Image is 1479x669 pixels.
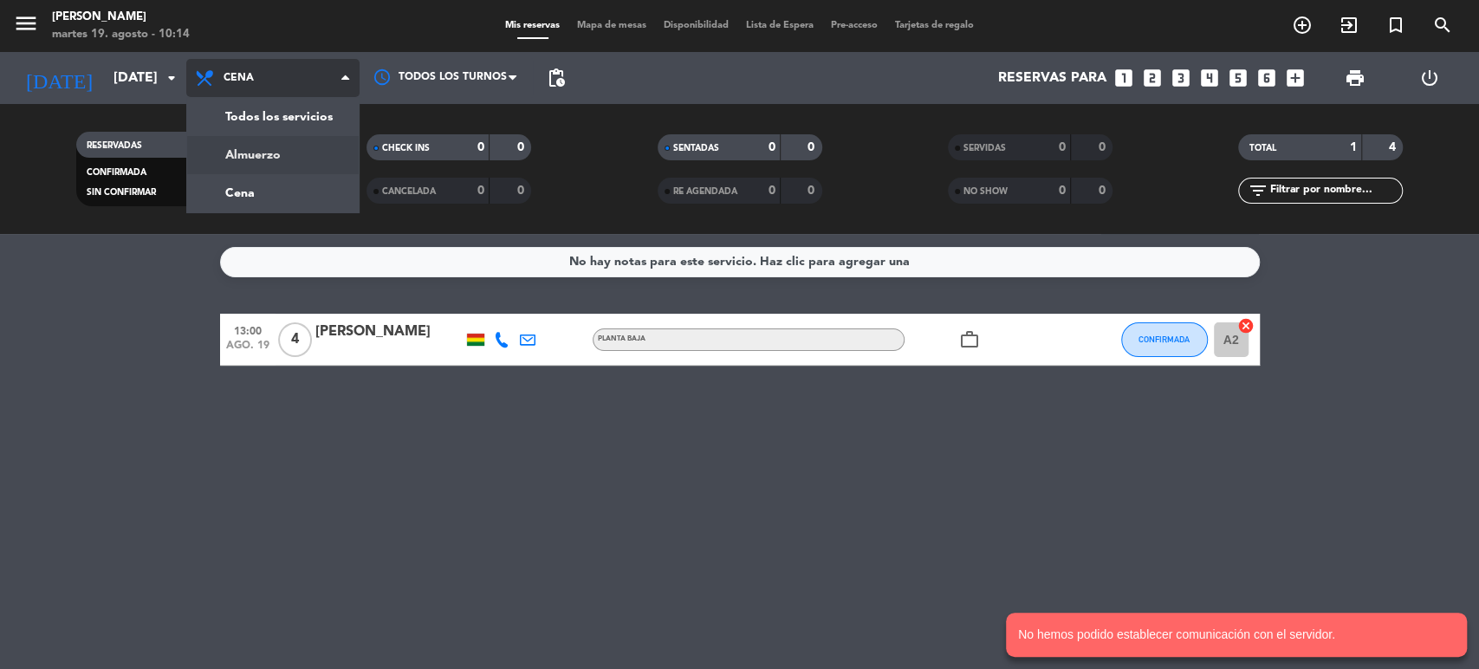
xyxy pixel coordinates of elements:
strong: 0 [1059,141,1066,153]
i: power_settings_new [1418,68,1439,88]
span: RE AGENDADA [673,187,737,196]
span: Cena [224,72,254,84]
span: 13:00 [226,320,269,340]
div: [PERSON_NAME] [315,321,463,343]
a: Todos los servicios [187,98,359,136]
button: menu [13,10,39,42]
i: looks_3 [1170,67,1192,89]
i: work_outline [959,329,980,350]
i: looks_one [1112,67,1135,89]
strong: 0 [769,185,775,197]
notyf-toast: No hemos podido establecer comunicación con el servidor. [1006,613,1467,657]
span: CONFIRMADA [1138,334,1190,344]
i: looks_5 [1227,67,1249,89]
span: CANCELADA [382,187,436,196]
strong: 0 [477,185,484,197]
div: martes 19. agosto - 10:14 [52,26,190,43]
span: Disponibilidad [655,21,737,30]
span: ago. 19 [226,340,269,360]
i: looks_two [1141,67,1164,89]
strong: 1 [1350,141,1357,153]
span: TOTAL [1249,144,1275,153]
span: CHECK INS [382,144,430,153]
span: print [1345,68,1365,88]
span: Tarjetas de regalo [886,21,983,30]
strong: 0 [1059,185,1066,197]
i: add_box [1284,67,1307,89]
span: CONFIRMADA [87,168,146,177]
span: RESERVADAS [87,141,142,150]
span: SIN CONFIRMAR [87,188,156,197]
span: Mis reservas [496,21,568,30]
i: add_circle_outline [1292,15,1313,36]
strong: 0 [517,141,528,153]
div: No hay notas para este servicio. Haz clic para agregar una [569,252,910,272]
strong: 0 [1098,185,1108,197]
strong: 0 [769,141,775,153]
span: NO SHOW [963,187,1008,196]
span: Lista de Espera [737,21,822,30]
input: Filtrar por nombre... [1268,181,1402,200]
i: [DATE] [13,59,105,97]
span: pending_actions [546,68,567,88]
i: arrow_drop_down [161,68,182,88]
i: looks_4 [1198,67,1221,89]
div: [PERSON_NAME] [52,9,190,26]
span: Pre-acceso [822,21,886,30]
div: LOG OUT [1392,52,1466,104]
i: turned_in_not [1385,15,1406,36]
span: Planta baja [598,335,645,342]
span: SENTADAS [673,144,719,153]
i: cancel [1237,317,1255,334]
strong: 0 [517,185,528,197]
i: menu [13,10,39,36]
span: SERVIDAS [963,144,1006,153]
strong: 0 [808,185,818,197]
button: CONFIRMADA [1121,322,1208,357]
strong: 0 [808,141,818,153]
span: Mapa de mesas [568,21,655,30]
i: search [1432,15,1453,36]
a: Cena [187,174,359,212]
strong: 0 [1098,141,1108,153]
span: Reservas para [998,70,1106,87]
i: filter_list [1247,180,1268,201]
strong: 4 [1389,141,1399,153]
i: exit_to_app [1339,15,1359,36]
span: 4 [278,322,312,357]
i: looks_6 [1255,67,1278,89]
a: Almuerzo [187,136,359,174]
strong: 0 [477,141,484,153]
